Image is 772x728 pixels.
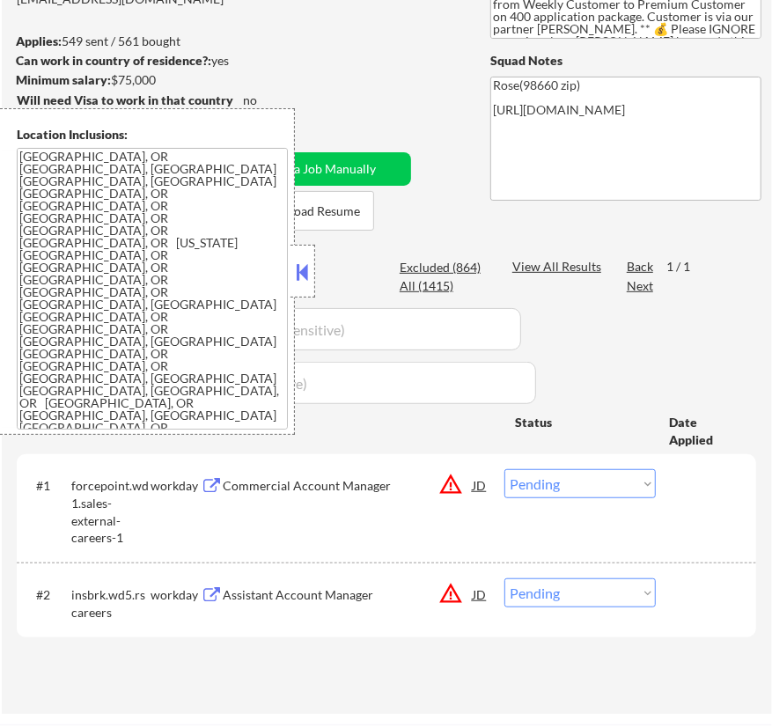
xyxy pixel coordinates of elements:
[223,477,473,495] div: Commercial Account Manager
[16,33,62,48] strong: Applies:
[666,258,707,276] div: 1 / 1
[36,477,57,495] div: #1
[515,406,643,438] div: Status
[71,586,151,621] div: insbrk.wd5.rscareers
[151,586,201,604] div: workday
[125,308,521,350] input: Search by company (case sensitive)
[627,277,655,295] div: Next
[512,258,607,276] div: View All Results
[151,477,201,495] div: workday
[400,259,488,276] div: Excluded (864)
[223,586,473,604] div: Assistant Account Manager
[16,53,211,68] strong: Can work in country of residence?:
[240,414,498,431] div: Title
[233,152,411,186] button: Add a Job Manually
[438,581,463,606] button: warning_amber
[17,126,288,143] div: Location Inclusions:
[16,72,111,87] strong: Minimum salary:
[71,477,151,546] div: forcepoint.wd1.sales-external-careers-1
[438,472,463,496] button: warning_amber
[471,469,488,501] div: JD
[627,258,655,276] div: Back
[669,414,735,448] div: Date Applied
[471,578,488,610] div: JD
[16,71,309,89] div: $75,000
[490,52,761,70] div: Squad Notes
[16,33,309,50] div: 549 sent / 561 bought
[118,362,536,404] input: Search by title (case sensitive)
[17,92,236,125] strong: Will need Visa to work in that country now/future?:
[16,52,304,70] div: yes
[400,277,488,295] div: All (1415)
[36,586,57,604] div: #2
[243,92,293,109] div: no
